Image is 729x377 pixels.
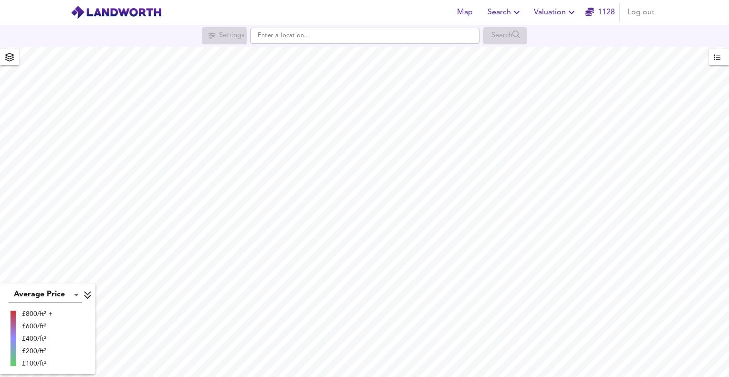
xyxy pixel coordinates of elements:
div: £200/ft² [22,346,52,356]
a: 1128 [585,6,615,19]
div: Average Price [9,287,82,303]
span: Map [453,6,476,19]
input: Enter a location... [250,28,479,44]
button: 1128 [585,3,615,22]
div: £800/ft² + [22,309,52,319]
img: logo [71,5,162,20]
button: Valuation [530,3,581,22]
div: Search for a location first or explore the map [483,27,527,44]
button: Log out [624,3,658,22]
div: £100/ft² [22,359,52,368]
div: £600/ft² [22,322,52,331]
button: Search [484,3,526,22]
span: Search [488,6,522,19]
span: Valuation [534,6,577,19]
button: Map [449,3,480,22]
div: Search for a location first or explore the map [202,27,247,44]
span: Log out [627,6,655,19]
div: £400/ft² [22,334,52,344]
